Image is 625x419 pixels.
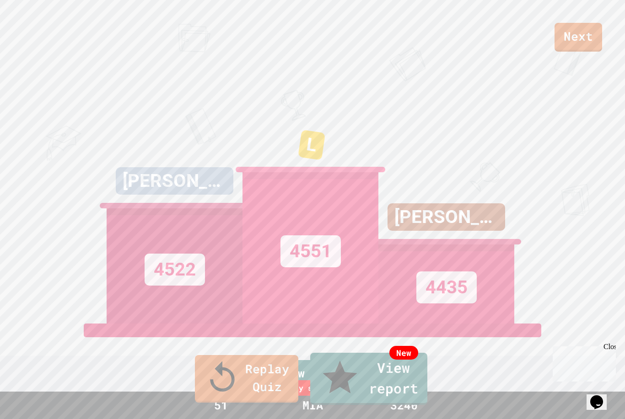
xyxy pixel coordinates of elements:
[4,4,63,58] div: Chat with us now!Close
[555,23,602,52] a: Next
[549,343,616,382] iframe: chat widget
[310,353,427,405] a: View report
[389,346,418,360] div: New
[116,167,233,195] div: [PERSON_NAME] :)
[145,254,205,286] div: 4522
[280,235,341,267] div: 4551
[298,130,325,160] div: L
[195,355,298,403] a: Replay Quiz
[388,203,505,231] div: [PERSON_NAME]
[587,382,616,410] iframe: chat widget
[416,271,477,303] div: 4435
